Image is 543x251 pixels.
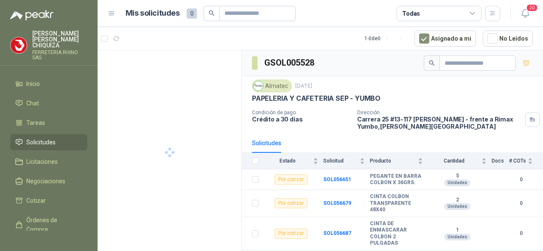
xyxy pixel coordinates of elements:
[428,173,487,179] b: 5
[26,177,65,186] span: Negociaciones
[187,8,197,19] span: 0
[295,82,312,90] p: [DATE]
[252,138,281,148] div: Solicitudes
[370,153,428,169] th: Producto
[357,110,522,116] p: Dirección
[444,234,470,240] div: Unidades
[509,176,533,184] b: 0
[323,177,351,182] a: SOL056651
[252,80,292,92] div: Almatec
[252,116,350,123] p: Crédito a 30 días
[26,215,79,234] span: Órdenes de Compra
[402,9,420,18] div: Todas
[357,116,522,130] p: Carrera 25 #13-117 [PERSON_NAME] - frente a Rimax Yumbo , [PERSON_NAME][GEOGRAPHIC_DATA]
[26,99,39,108] span: Chat
[274,229,308,239] div: Por cotizar
[209,10,215,16] span: search
[428,227,487,234] b: 1
[126,7,180,19] h1: Mis solicitudes
[274,174,308,185] div: Por cotizar
[509,199,533,207] b: 0
[323,158,358,164] span: Solicitud
[26,118,45,127] span: Tareas
[254,81,263,91] img: Company Logo
[444,179,470,186] div: Unidades
[414,30,476,47] button: Asignado a mi
[483,30,533,47] button: No Leídos
[10,95,87,111] a: Chat
[274,198,308,208] div: Por cotizar
[11,37,27,53] img: Company Logo
[10,134,87,150] a: Solicitudes
[252,110,350,116] p: Condición de pago
[10,115,87,131] a: Tareas
[526,4,538,12] span: 20
[10,193,87,209] a: Cotizar
[323,230,351,236] a: SOL056687
[26,79,40,88] span: Inicio
[32,50,87,60] p: FERRETERIA RHINO SAS
[429,60,435,66] span: search
[10,10,53,20] img: Logo peakr
[428,197,487,204] b: 2
[10,173,87,189] a: Negociaciones
[509,229,533,237] b: 0
[428,153,492,169] th: Cantidad
[492,153,509,169] th: Docs
[518,6,533,21] button: 20
[264,153,323,169] th: Estado
[428,158,480,164] span: Cantidad
[26,157,58,166] span: Licitaciones
[10,76,87,92] a: Inicio
[370,173,423,186] b: PEGANTE EN BARRA COLBON X 36GRS.
[444,203,470,210] div: Unidades
[323,153,370,169] th: Solicitud
[370,193,423,213] b: CINTA COLBON TRANSPARENTE 48X40
[252,94,381,103] p: PAPELERIA Y CAFETERIA SEP - YUMBO
[323,200,351,206] a: SOL056679
[509,153,543,169] th: # COTs
[370,158,416,164] span: Producto
[370,221,423,247] b: CINTA DE ENMASCARAR COLBON 2 PULGADAS
[32,30,87,48] p: [PERSON_NAME] [PERSON_NAME] CHIQUIZA
[264,56,316,69] h3: GSOL005528
[26,196,46,205] span: Cotizar
[509,158,526,164] span: # COTs
[10,212,87,237] a: Órdenes de Compra
[10,154,87,170] a: Licitaciones
[26,138,56,147] span: Solicitudes
[264,158,311,164] span: Estado
[364,32,408,45] div: 1 - 0 de 0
